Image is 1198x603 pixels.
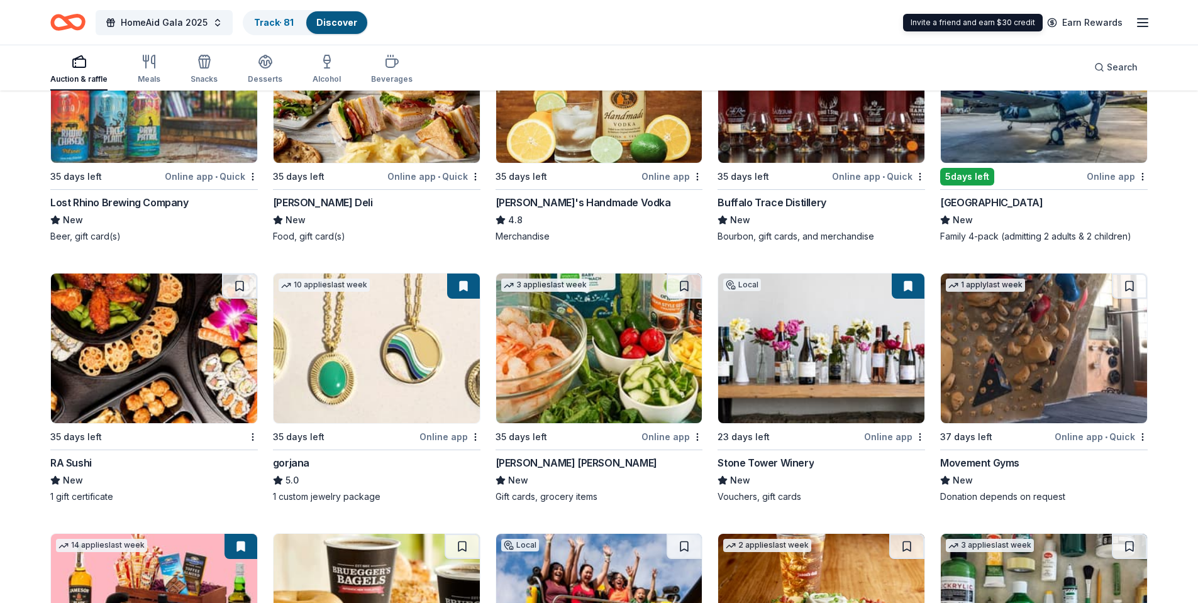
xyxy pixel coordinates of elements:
div: Beverages [371,74,413,84]
div: Local [723,279,761,291]
div: Movement Gyms [940,455,1019,470]
div: Vouchers, gift cards [718,490,925,503]
img: Image for Movement Gyms [941,274,1147,423]
button: Snacks [191,49,218,91]
div: 3 applies last week [501,279,589,292]
span: New [953,213,973,228]
span: New [286,213,306,228]
div: 1 apply last week [946,279,1025,292]
div: Online app [641,429,702,445]
div: 35 days left [496,429,547,445]
div: Meals [138,74,160,84]
a: Image for Buffalo Trace Distillery8 applieslast week35 days leftOnline app•QuickBuffalo Trace Dis... [718,13,925,243]
button: Track· 81Discover [243,10,369,35]
div: 3 applies last week [946,539,1034,552]
img: Image for Stone Tower Winery [718,274,924,423]
a: Image for Harris Teeter3 applieslast week35 days leftOnline app[PERSON_NAME] [PERSON_NAME]NewGift... [496,273,703,503]
span: New [63,213,83,228]
div: Online app Quick [165,169,258,184]
div: Donation depends on request [940,490,1148,503]
button: Beverages [371,49,413,91]
div: 14 applies last week [56,539,147,552]
button: Search [1084,55,1148,80]
span: New [730,473,750,488]
a: Image for McAlister's Deli7 applieslast week35 days leftOnline app•Quick[PERSON_NAME] DeliNewFood... [273,13,480,243]
div: 2 applies last week [723,539,811,552]
div: Beer, gift card(s) [50,230,258,243]
a: Image for Lost Rhino Brewing CompanyLocal35 days leftOnline app•QuickLost Rhino Brewing CompanyNe... [50,13,258,243]
div: Desserts [248,74,282,84]
a: Track· 81 [254,17,294,28]
div: Online app Quick [1055,429,1148,445]
div: 1 gift certificate [50,490,258,503]
a: Image for Stone Tower WineryLocal23 days leftOnline appStone Tower WineryNewVouchers, gift cards [718,273,925,503]
div: Online app [864,429,925,445]
span: New [63,473,83,488]
div: RA Sushi [50,455,92,470]
div: Online app [1087,169,1148,184]
div: Online app [419,429,480,445]
a: Discover [316,17,357,28]
div: Local [501,539,539,551]
div: Bourbon, gift cards, and merchandise [718,230,925,243]
div: Alcohol [313,74,341,84]
span: • [438,172,440,182]
div: Merchandise [496,230,703,243]
div: 10 applies last week [279,279,370,292]
div: Family 4-pack (admitting 2 adults & 2 children) [940,230,1148,243]
a: Image for Tito's Handmade Vodka8 applieslast week35 days leftOnline app[PERSON_NAME]'s Handmade V... [496,13,703,243]
div: Online app Quick [832,169,925,184]
span: 4.8 [508,213,523,228]
div: [PERSON_NAME] [PERSON_NAME] [496,455,657,470]
div: Online app Quick [387,169,480,184]
span: New [953,473,973,488]
div: Auction & raffle [50,74,108,84]
div: Lost Rhino Brewing Company [50,195,189,210]
button: Meals [138,49,160,91]
span: Search [1107,60,1138,75]
a: Image for Movement Gyms1 applylast week37 days leftOnline app•QuickMovement GymsNewDonation depen... [940,273,1148,503]
div: 35 days left [718,169,769,184]
div: 37 days left [940,429,992,445]
a: Image for RA Sushi35 days leftRA SushiNew1 gift certificate [50,273,258,503]
span: • [215,172,218,182]
div: Gift cards, grocery items [496,490,703,503]
span: HomeAid Gala 2025 [121,15,208,30]
span: • [882,172,885,182]
div: gorjana [273,455,309,470]
div: Invite a friend and earn $30 credit [903,14,1043,31]
a: Image for gorjana10 applieslast week35 days leftOnline appgorjana5.01 custom jewelry package [273,273,480,503]
div: [PERSON_NAME]'s Handmade Vodka [496,195,671,210]
img: Image for gorjana [274,274,480,423]
div: [PERSON_NAME] Deli [273,195,373,210]
div: 1 custom jewelry package [273,490,480,503]
div: 35 days left [273,169,324,184]
a: Earn Rewards [1040,11,1130,34]
div: 35 days left [273,429,324,445]
div: Buffalo Trace Distillery [718,195,826,210]
div: Snacks [191,74,218,84]
span: New [508,473,528,488]
div: 23 days left [718,429,770,445]
button: Auction & raffle [50,49,108,91]
div: 35 days left [50,169,102,184]
div: 5 days left [940,168,994,185]
a: Home [50,8,86,37]
div: Online app [641,169,702,184]
div: Food, gift card(s) [273,230,480,243]
div: Stone Tower Winery [718,455,814,470]
span: • [1105,432,1107,442]
div: [GEOGRAPHIC_DATA] [940,195,1043,210]
button: Alcohol [313,49,341,91]
a: Image for Military Aviation MuseumLocal5days leftOnline app[GEOGRAPHIC_DATA]NewFamily 4-pack (adm... [940,13,1148,243]
div: 35 days left [50,429,102,445]
span: 5.0 [286,473,299,488]
button: HomeAid Gala 2025 [96,10,233,35]
img: Image for RA Sushi [51,274,257,423]
div: 35 days left [496,169,547,184]
span: New [730,213,750,228]
button: Desserts [248,49,282,91]
img: Image for Harris Teeter [496,274,702,423]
